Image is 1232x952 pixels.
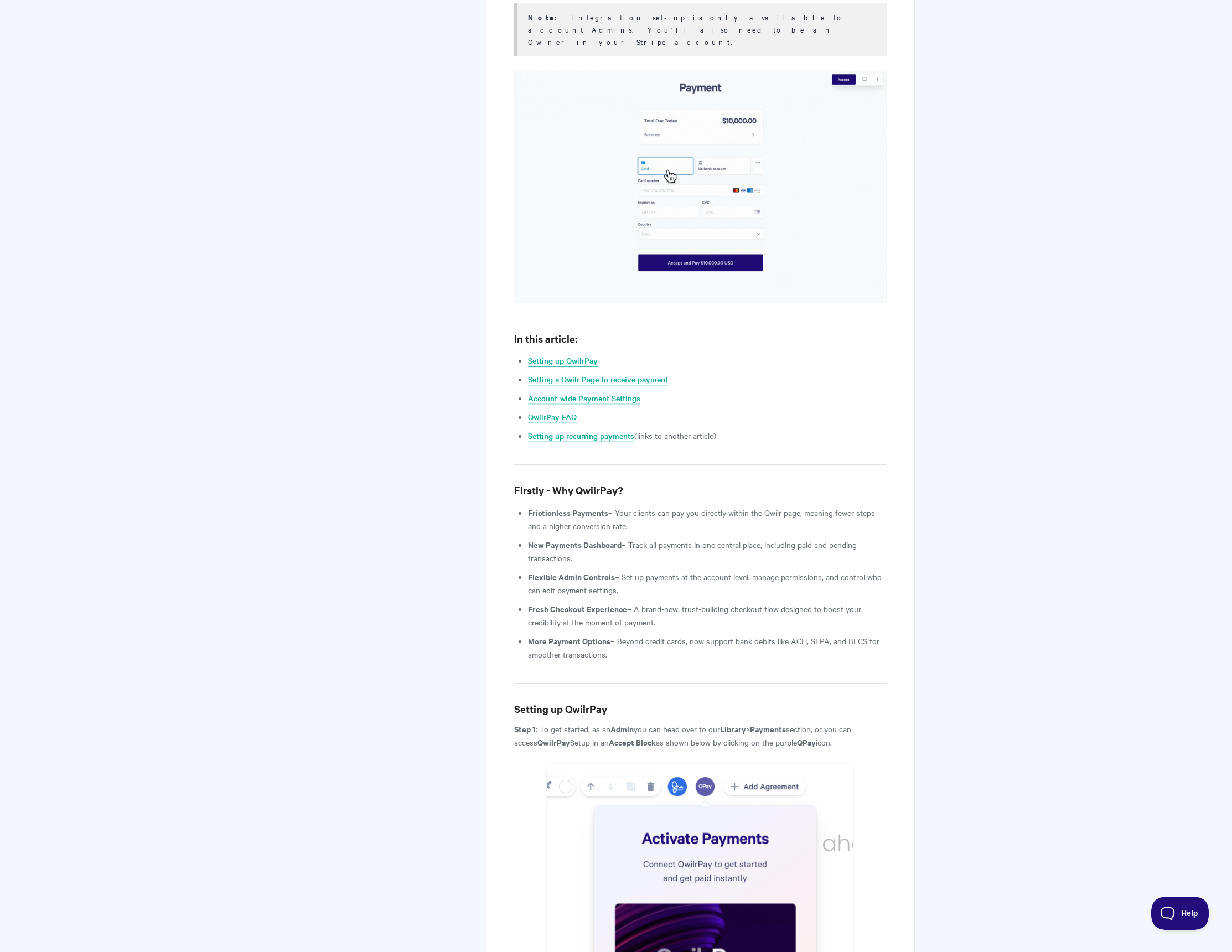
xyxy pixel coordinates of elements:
a: Setting up QwilrPay [528,355,598,367]
b: QPay [797,736,816,748]
b: Payments [750,723,786,734]
li: (links to another article) [528,429,887,442]
a: QwilrPay FAQ [528,411,577,423]
iframe: Toggle Customer Support [1151,897,1210,930]
li: – Track all payments in one central place, including paid and pending transactions. [528,538,887,565]
strong: Flexible Admin Controls [528,571,615,582]
b: Library [720,723,746,734]
b: QwilrPay [537,736,570,748]
strong: New Payments Dashboard [528,539,622,550]
a: Setting a Qwilr Page to receive payment [528,374,668,386]
li: – Your clients can pay you directly within the Qwilr page, meaning fewer steps and a higher conve... [528,506,887,532]
h3: Firstly - Why QwilrPay? [514,483,887,498]
strong: Fresh Checkout Experience [528,603,627,614]
li: – Set up payments at the account level, manage permissions, and control who can edit payment sett... [528,570,887,597]
li: – Beyond credit cards, now support bank debits like ACH, SEPA, and BECS for smoother transactions. [528,634,887,661]
b: Admin [610,723,634,734]
b: In this article: [514,332,577,345]
img: file-oYQgcHOb2T.gif [514,71,887,303]
b: Accept Block [609,736,656,748]
b: Note [528,12,555,23]
h3: Setting up QwilrPay [514,701,887,717]
strong: More Payment Options [528,635,610,646]
strong: Frictionless Payments [528,506,608,518]
li: – A brand-new, trust-building checkout flow designed to boost your credibility at the moment of p... [528,602,887,629]
p: : To get started, as an you can head over to our > section, or you can access Setup in an as show... [514,722,887,749]
a: Account-wide Payment Settings [528,392,640,405]
a: Setting up recurring payments [528,430,634,442]
b: Step 1 [514,723,536,734]
div: : Integration set-up is only available to account Admins. You'll also need to be an Owner in your... [528,12,873,48]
